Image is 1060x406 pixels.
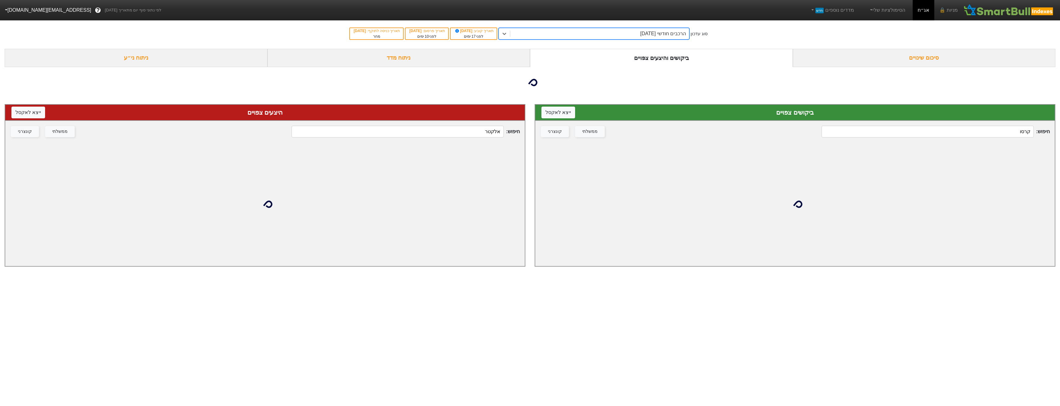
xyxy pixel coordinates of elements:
[409,28,445,34] div: תאריך פרסום :
[523,75,537,90] img: loading...
[793,49,1056,67] div: סיכום שינויים
[788,197,802,212] img: loading...
[575,126,605,137] button: ממשלתי
[548,128,562,135] div: קונצרני
[11,108,519,117] div: היצעים צפויים
[454,29,473,33] span: [DATE]
[822,126,1050,137] span: חיפוש :
[11,126,39,137] button: קונצרני
[45,126,75,137] button: ממשלתי
[373,34,380,39] span: מחר
[815,8,824,13] span: חדש
[691,31,708,37] div: סוג עדכון
[292,126,503,137] input: 1 רשומות...
[354,29,367,33] span: [DATE]
[18,128,32,135] div: קונצרני
[425,34,429,39] span: 10
[471,34,475,39] span: 17
[454,28,494,34] div: תאריך קובע :
[541,108,1049,117] div: ביקושים צפויים
[582,128,598,135] div: ממשלתי
[258,197,272,212] img: loading...
[353,28,400,34] div: תאריך כניסה לתוקף :
[454,34,494,39] div: לפני ימים
[640,30,686,37] div: הרכבים חודשי [DATE]
[409,34,445,39] div: לפני ימים
[963,4,1055,16] img: SmartBull
[52,128,68,135] div: ממשלתי
[267,49,530,67] div: ניתוח מדד
[541,126,569,137] button: קונצרני
[807,4,856,16] a: מדדים נוספיםחדש
[866,4,908,16] a: הסימולציות שלי
[530,49,793,67] div: ביקושים והיצעים צפויים
[96,6,100,15] span: ?
[292,126,520,137] span: חיפוש :
[105,7,161,13] span: לפי נתוני סוף יום מתאריך [DATE]
[822,126,1033,137] input: 550 רשומות...
[5,49,267,67] div: ניתוח ני״ע
[11,107,45,118] button: ייצא לאקסל
[541,107,575,118] button: ייצא לאקסל
[409,29,423,33] span: [DATE]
